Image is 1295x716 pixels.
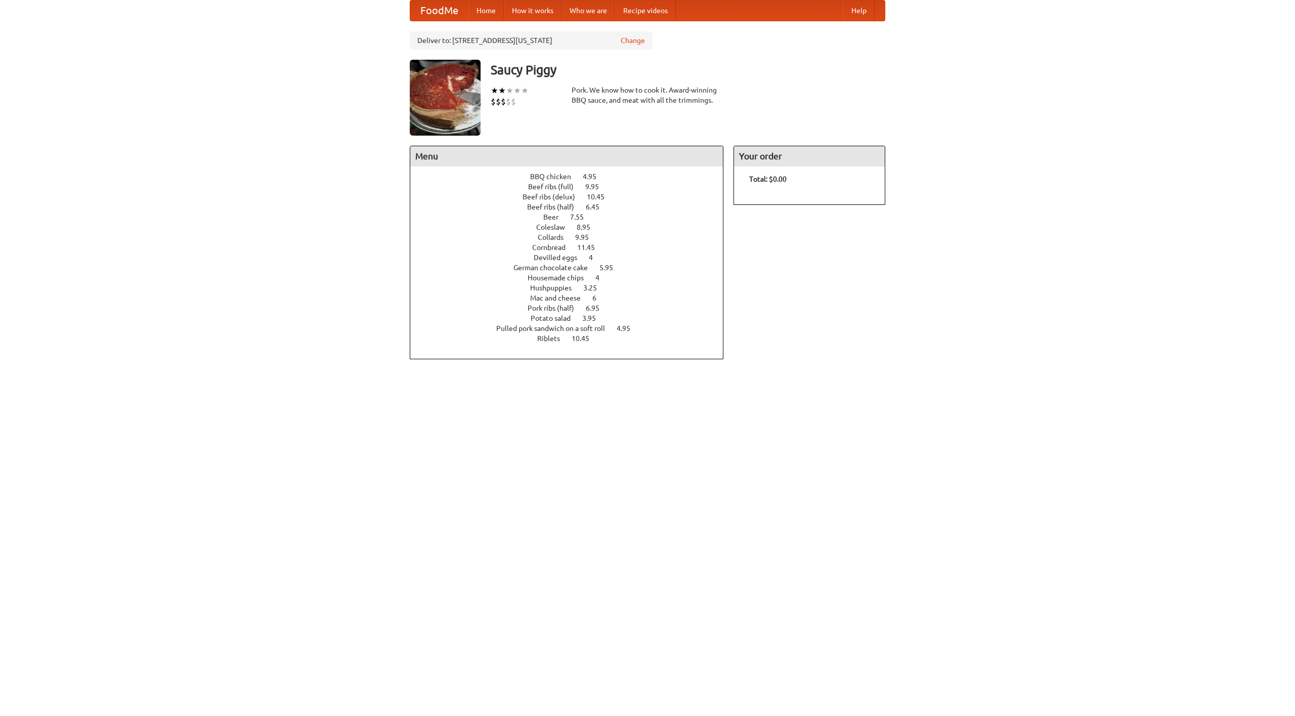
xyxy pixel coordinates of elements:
span: Beef ribs (half) [527,203,584,211]
span: 7.55 [570,213,594,221]
a: Riblets 10.45 [537,334,608,343]
span: Devilled eggs [534,254,587,262]
a: Mac and cheese 6 [530,294,615,302]
h4: Your order [734,146,885,166]
a: Pulled pork sandwich on a soft roll 4.95 [496,324,649,332]
li: ★ [506,85,513,96]
span: 10.45 [572,334,599,343]
span: 4 [595,274,610,282]
li: $ [501,96,506,107]
a: Collards 9.95 [538,233,608,241]
span: 4.95 [617,324,640,332]
span: 3.25 [583,284,607,292]
a: German chocolate cake 5.95 [513,264,632,272]
a: Potato salad 3.95 [531,314,615,322]
li: $ [496,96,501,107]
span: Collards [538,233,574,241]
span: Housemade chips [528,274,594,282]
b: Total: $0.00 [749,175,787,183]
span: Beer [543,213,569,221]
span: Riblets [537,334,570,343]
a: FoodMe [410,1,468,21]
span: 6.95 [586,304,610,312]
li: $ [511,96,516,107]
span: 11.45 [577,243,605,251]
li: $ [491,96,496,107]
img: angular.jpg [410,60,481,136]
a: How it works [504,1,562,21]
span: Pulled pork sandwich on a soft roll [496,324,615,332]
span: 10.45 [587,193,615,201]
span: Potato salad [531,314,581,322]
span: German chocolate cake [513,264,598,272]
li: ★ [513,85,521,96]
div: Deliver to: [STREET_ADDRESS][US_STATE] [410,31,653,50]
li: $ [506,96,511,107]
span: Cornbread [532,243,576,251]
span: 8.95 [577,223,600,231]
span: 4 [589,254,603,262]
a: Hushpuppies 3.25 [530,284,616,292]
li: ★ [498,85,506,96]
span: Coleslaw [536,223,575,231]
span: Beef ribs (delux) [523,193,585,201]
div: Pork. We know how to cook it. Award-winning BBQ sauce, and meat with all the trimmings. [572,85,723,105]
a: Change [621,35,645,46]
span: 4.95 [583,173,607,181]
span: BBQ chicken [530,173,581,181]
span: Hushpuppies [530,284,582,292]
a: Beef ribs (full) 9.95 [528,183,618,191]
a: Pork ribs (half) 6.95 [528,304,618,312]
a: Home [468,1,504,21]
span: 6 [592,294,607,302]
a: Who we are [562,1,615,21]
span: Beef ribs (full) [528,183,584,191]
a: Housemade chips 4 [528,274,618,282]
li: ★ [491,85,498,96]
li: ★ [521,85,529,96]
h4: Menu [410,146,723,166]
span: Pork ribs (half) [528,304,584,312]
span: 6.45 [586,203,610,211]
a: Coleslaw 8.95 [536,223,609,231]
span: Mac and cheese [530,294,591,302]
span: 9.95 [585,183,609,191]
span: 3.95 [582,314,606,322]
a: BBQ chicken 4.95 [530,173,615,181]
a: Cornbread 11.45 [532,243,614,251]
a: Help [843,1,875,21]
a: Recipe videos [615,1,676,21]
span: 5.95 [599,264,623,272]
a: Beer 7.55 [543,213,602,221]
h3: Saucy Piggy [491,60,885,80]
span: 9.95 [575,233,599,241]
a: Beef ribs (half) 6.45 [527,203,618,211]
a: Devilled eggs 4 [534,254,612,262]
a: Beef ribs (delux) 10.45 [523,193,623,201]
